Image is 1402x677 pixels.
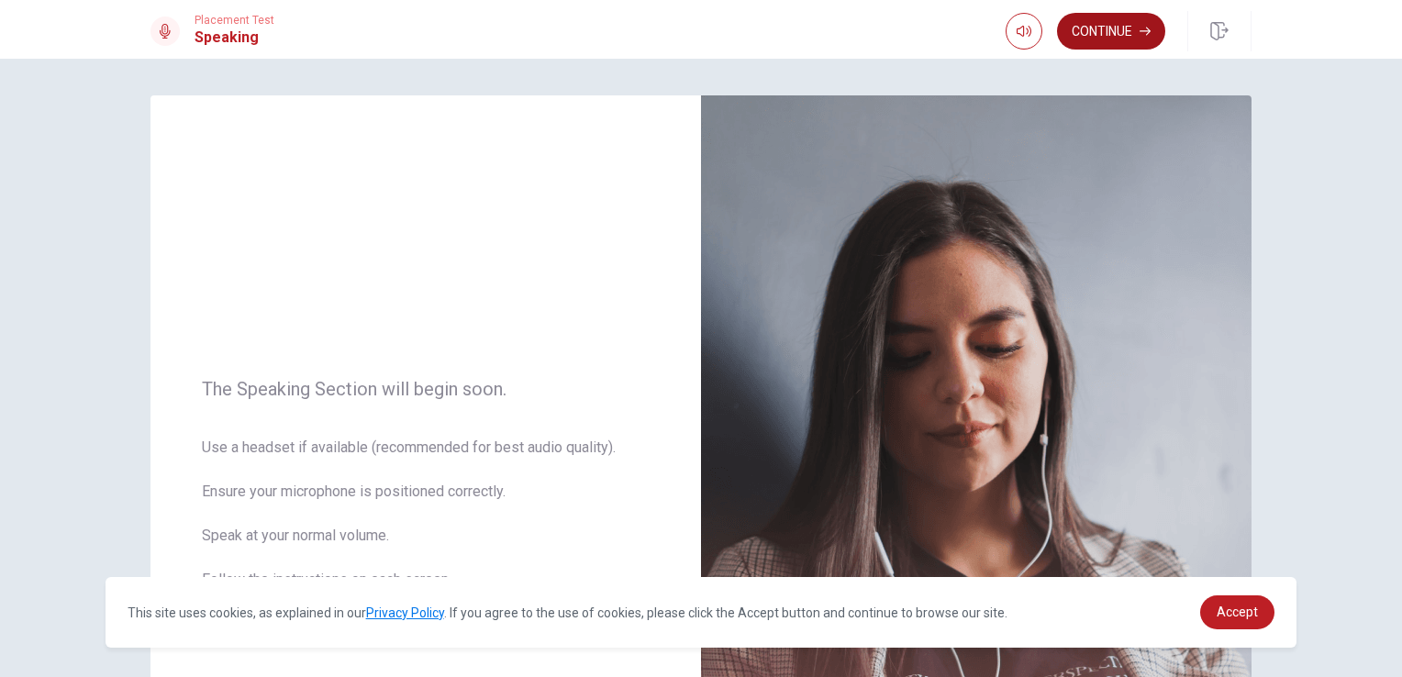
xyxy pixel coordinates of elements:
span: The Speaking Section will begin soon. [202,378,650,400]
span: Use a headset if available (recommended for best audio quality). Ensure your microphone is positi... [202,437,650,613]
a: dismiss cookie message [1200,595,1274,629]
a: Privacy Policy [366,605,444,620]
h1: Speaking [195,27,274,49]
span: Placement Test [195,14,274,27]
span: This site uses cookies, as explained in our . If you agree to the use of cookies, please click th... [128,605,1007,620]
span: Accept [1217,605,1258,619]
button: Continue [1057,13,1165,50]
div: cookieconsent [106,577,1297,648]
